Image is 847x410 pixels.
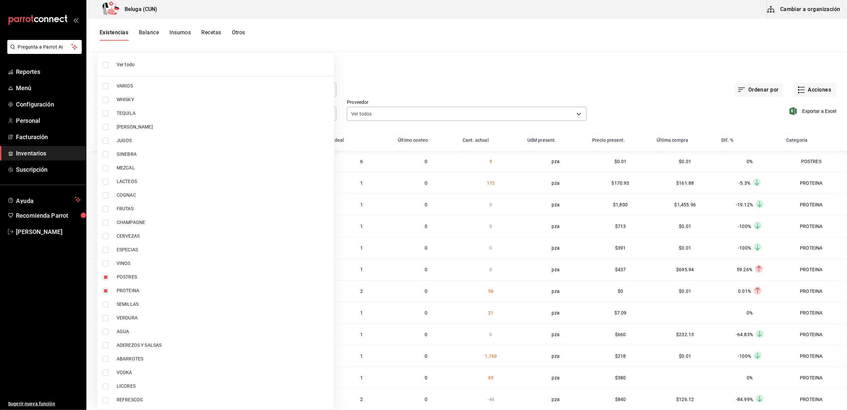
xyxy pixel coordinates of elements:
[117,164,329,171] span: MEZCAL
[117,314,329,321] span: VERDURA
[117,287,329,294] span: PROTEINA
[117,355,329,362] span: ABARROTES
[117,246,329,253] span: ESPECIAS
[117,83,329,90] span: VARIOS
[117,328,329,335] span: AGUA
[117,61,329,68] span: Ver todo
[117,219,329,226] span: CHAMPAGNE
[117,192,329,199] span: COGNAC
[117,178,329,185] span: LACTEOS
[117,110,329,117] span: TEQUILA
[117,96,329,103] span: WHISKY
[117,274,329,281] span: POSTRES
[117,369,329,376] span: VODKA
[117,383,329,390] span: LICORES
[117,396,329,403] span: REFRESCOS
[117,137,329,144] span: JUGOS
[117,151,329,158] span: GINEBRA
[117,233,329,240] span: CERVEZAS
[117,123,329,130] span: [PERSON_NAME]
[117,301,329,308] span: SEMILLAS
[117,342,329,349] span: ADEREZOS Y SALSAS
[117,260,329,267] span: VINOS
[117,205,329,212] span: FRUTAS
